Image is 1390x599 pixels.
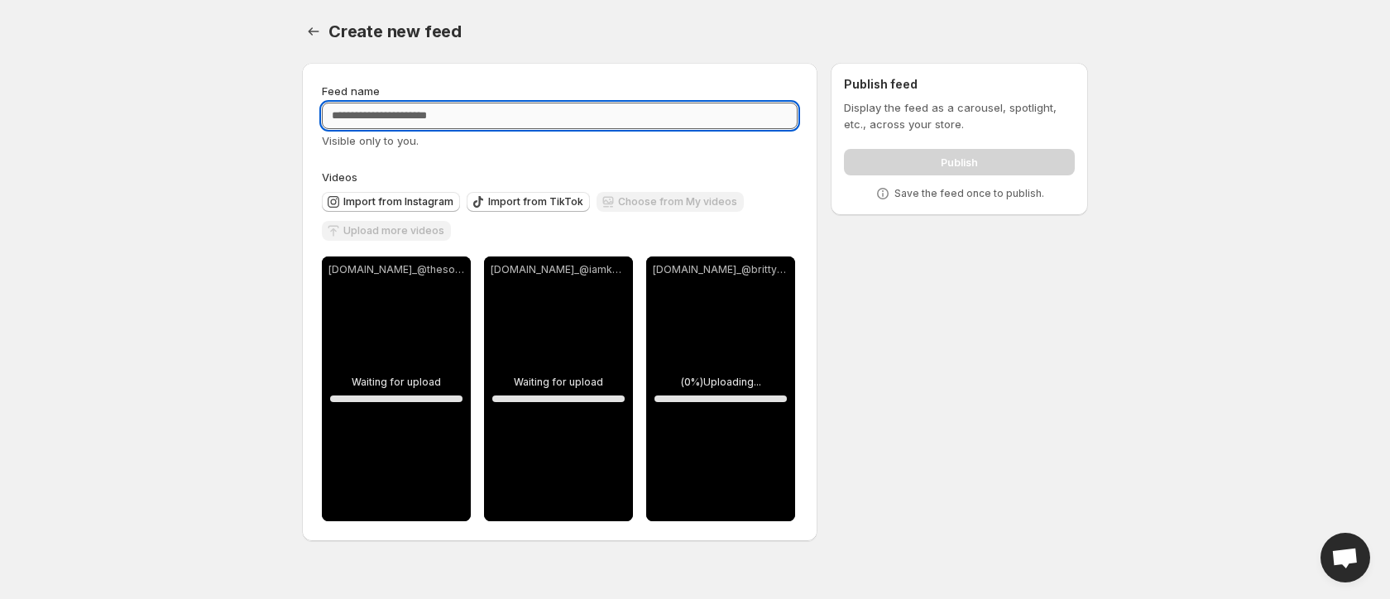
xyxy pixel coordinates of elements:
[322,134,419,147] span: Visible only to you.
[844,99,1075,132] p: Display the feed as a carousel, spotlight, etc., across your store.
[491,263,626,276] p: [DOMAIN_NAME]_@iamkbillz_1756324107526.mp4
[322,170,357,184] span: Videos
[467,192,590,212] button: Import from TikTok
[488,195,583,208] span: Import from TikTok
[844,76,1075,93] h2: Publish feed
[322,192,460,212] button: Import from Instagram
[302,20,325,43] button: Settings
[322,84,380,98] span: Feed name
[343,195,453,208] span: Import from Instagram
[328,22,462,41] span: Create new feed
[328,263,464,276] p: [DOMAIN_NAME]_@thesouthernblondemom_1756324140581.mp4
[1320,533,1370,582] a: Open chat
[894,187,1044,200] p: Save the feed once to publish.
[653,263,788,276] p: [DOMAIN_NAME]_@brittyheb_1756324047530.mp4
